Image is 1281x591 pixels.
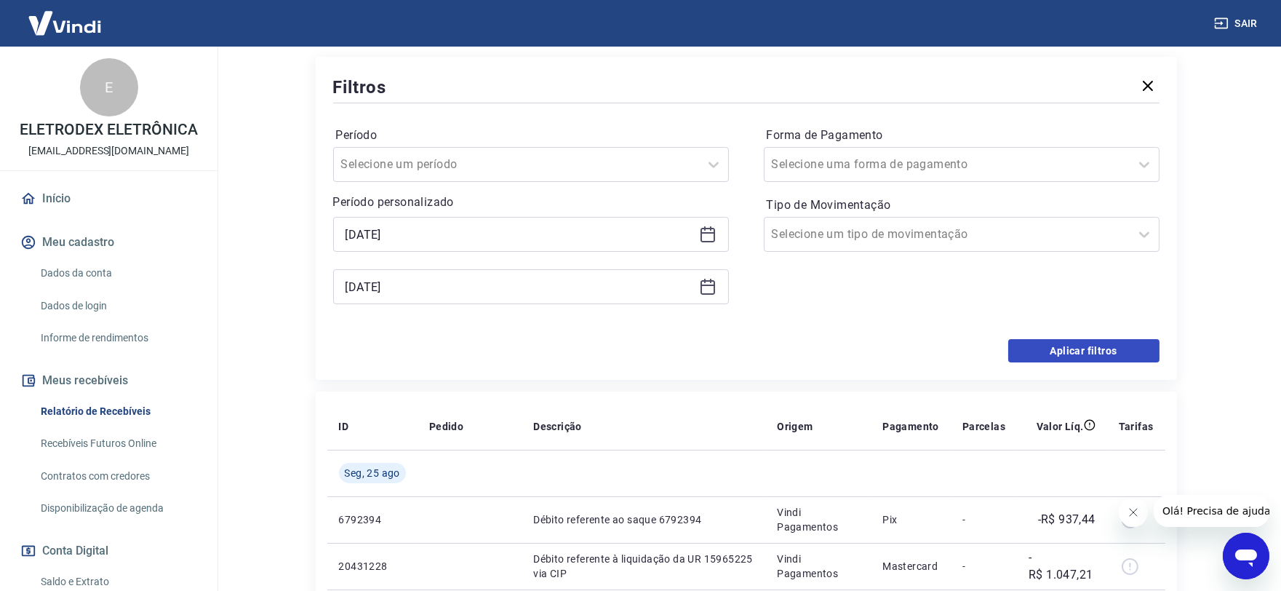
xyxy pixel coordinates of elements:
[882,512,939,527] p: Pix
[777,552,859,581] p: Vindi Pagamentos
[35,429,200,459] a: Recebíveis Futuros Online
[767,127,1157,144] label: Forma de Pagamento
[777,505,859,534] p: Vindi Pagamentos
[1119,419,1154,434] p: Tarifas
[346,223,693,245] input: Data inicial
[533,419,582,434] p: Descrição
[35,397,200,427] a: Relatório de Recebíveis
[339,419,349,434] p: ID
[777,419,813,434] p: Origem
[339,559,406,574] p: 20431228
[1038,511,1096,528] p: -R$ 937,44
[333,194,729,211] p: Período personalizado
[339,512,406,527] p: 6792394
[1037,419,1084,434] p: Valor Líq.
[17,1,112,45] img: Vindi
[429,419,463,434] p: Pedido
[533,552,754,581] p: Débito referente à liquidação da UR 15965225 via CIP
[1119,498,1148,527] iframe: Fechar mensagem
[1223,533,1269,579] iframe: Botão para abrir a janela de mensagens
[17,535,200,567] button: Conta Digital
[35,258,200,288] a: Dados da conta
[1008,339,1160,362] button: Aplicar filtros
[345,466,400,480] span: Seg, 25 ago
[35,291,200,321] a: Dados de login
[333,76,387,99] h5: Filtros
[346,276,693,298] input: Data final
[35,493,200,523] a: Disponibilização de agenda
[35,323,200,353] a: Informe de rendimentos
[1154,495,1269,527] iframe: Mensagem da empresa
[9,10,122,22] span: Olá! Precisa de ajuda?
[767,197,1157,214] label: Tipo de Movimentação
[962,559,1005,574] p: -
[17,365,200,397] button: Meus recebíveis
[17,226,200,258] button: Meu cadastro
[28,143,189,159] p: [EMAIL_ADDRESS][DOMAIN_NAME]
[882,419,939,434] p: Pagamento
[962,512,1005,527] p: -
[17,183,200,215] a: Início
[20,122,197,138] p: ELETRODEX ELETRÔNICA
[1211,10,1264,37] button: Sair
[80,58,138,116] div: E
[533,512,754,527] p: Débito referente ao saque 6792394
[1029,549,1096,584] p: -R$ 1.047,21
[962,419,1005,434] p: Parcelas
[882,559,939,574] p: Mastercard
[35,461,200,491] a: Contratos com credores
[336,127,726,144] label: Período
